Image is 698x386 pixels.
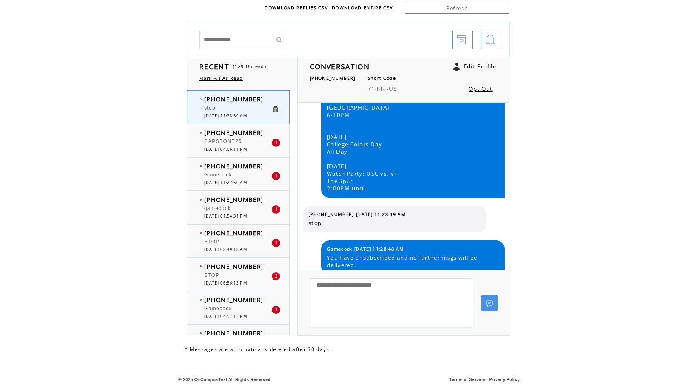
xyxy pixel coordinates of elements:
[405,2,509,14] a: Refresh
[464,63,496,70] a: Edit Profile
[272,139,280,147] div: 1
[204,113,247,119] span: [DATE] 11:28:39 AM
[200,132,202,134] img: bulletFull.png
[204,262,264,270] span: [PHONE_NUMBER]
[489,377,520,382] a: Privacy Policy
[204,229,264,237] span: [PHONE_NUMBER]
[200,332,202,334] img: bulletFull.png
[204,314,247,319] span: [DATE] 04:57:13 PM
[204,172,232,178] span: Gamecock
[309,212,406,217] span: [PHONE_NUMBER] [DATE] 11:28:39 AM
[200,98,202,100] img: bulletEmpty.png
[332,5,393,11] a: DOWNLOAD ENTIRE CSV
[204,239,220,245] span: STOP
[204,214,247,219] span: [DATE] 01:54:31 PM
[199,75,243,81] a: Mark All As Read
[204,205,231,211] span: gamecock
[200,299,202,301] img: bulletFull.png
[309,219,480,227] span: stop
[204,306,232,311] span: Gamecock
[204,128,264,137] span: [PHONE_NUMBER]
[368,85,397,93] span: 71444-US
[310,75,356,81] span: [PHONE_NUMBER]
[204,95,264,103] span: [PHONE_NUMBER]
[204,147,247,152] span: [DATE] 04:06:11 PM
[265,5,328,11] a: DOWNLOAD REPLIES CSV
[204,329,264,337] span: [PHONE_NUMBER]
[185,346,331,353] span: * Messages are automatically deleted after 30 days.
[487,377,488,382] span: |
[310,62,369,71] span: CONVERSATION
[204,139,242,144] span: CAPSTONE25
[272,306,280,314] div: 1
[204,296,264,304] span: [PHONE_NUMBER]
[327,254,498,269] span: You have unsubscribed and no further msgs will be delivered.
[327,246,404,252] span: Gamecock [DATE] 11:28:48 AM
[204,272,220,278] span: STOP
[368,75,396,81] span: Short Code
[272,272,280,280] div: 2
[200,199,202,201] img: bulletFull.png
[449,377,485,382] a: Terms of Service
[272,172,280,180] div: 1
[204,162,264,170] span: [PHONE_NUMBER]
[200,265,202,267] img: bulletFull.png
[469,85,492,93] a: Opt Out
[271,106,279,113] a: Click to delete these messgaes
[457,31,467,49] img: archive.png
[272,239,280,247] div: 1
[204,180,247,185] span: [DATE] 11:27:50 AM
[199,62,229,71] span: RECENT
[233,64,266,69] span: (129 Unread)
[485,31,495,49] img: bell.png
[204,195,264,203] span: [PHONE_NUMBER]
[272,205,280,214] div: 1
[204,105,216,111] span: stop
[200,165,202,167] img: bulletFull.png
[453,63,460,71] a: Click to edit user profile
[204,247,247,252] span: [DATE] 08:49:18 AM
[273,31,285,49] input: Submit
[178,377,271,382] span: © 2025 OnCampusText All Rights Reserved
[204,280,247,286] span: [DATE] 06:56:13 PM
[200,232,202,234] img: bulletFull.png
